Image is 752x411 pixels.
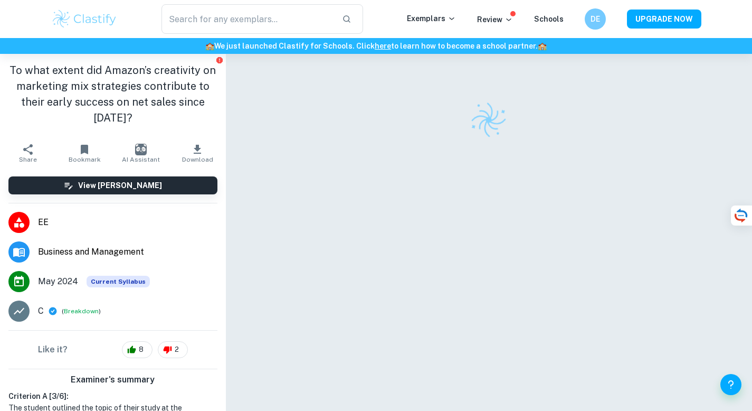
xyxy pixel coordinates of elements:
[51,8,118,30] img: Clastify logo
[38,343,68,356] h6: Like it?
[216,56,224,64] button: Report issue
[8,176,217,194] button: View [PERSON_NAME]
[585,8,606,30] button: DE
[122,156,160,163] span: AI Assistant
[4,373,222,386] h6: Examiner's summary
[64,306,99,316] button: Breakdown
[375,42,391,50] a: here
[38,216,217,229] span: EE
[169,344,185,355] span: 2
[8,390,217,402] h6: Criterion A [ 3 / 6 ]:
[477,14,513,25] p: Review
[56,138,113,168] button: Bookmark
[407,13,456,24] p: Exemplars
[205,42,214,50] span: 🏫
[534,15,564,23] a: Schools
[135,144,147,155] img: AI Assistant
[38,246,217,258] span: Business and Management
[169,138,226,168] button: Download
[78,180,162,191] h6: View [PERSON_NAME]
[8,62,217,126] h1: To what extent did Amazon’s creativity on marketing mix strategies contribute to their early succ...
[182,156,213,163] span: Download
[19,156,37,163] span: Share
[589,13,601,25] h6: DE
[161,4,334,34] input: Search for any exemplars...
[87,276,150,287] span: Current Syllabus
[467,98,511,142] img: Clastify logo
[38,275,78,288] span: May 2024
[113,138,169,168] button: AI Assistant
[133,344,149,355] span: 8
[38,305,44,317] p: C
[720,374,741,395] button: Help and Feedback
[158,341,188,358] div: 2
[2,40,750,52] h6: We just launched Clastify for Schools. Click to learn how to become a school partner.
[69,156,101,163] span: Bookmark
[122,341,153,358] div: 8
[62,306,101,316] span: ( )
[627,10,701,29] button: UPGRADE NOW
[87,276,150,287] div: This exemplar is based on the current syllabus. Feel free to refer to it for inspiration/ideas wh...
[538,42,547,50] span: 🏫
